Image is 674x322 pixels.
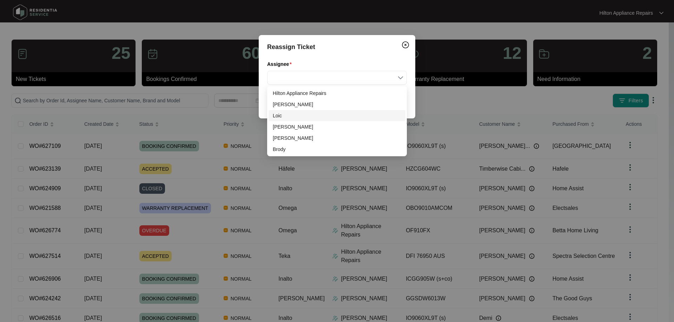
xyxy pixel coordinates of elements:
[269,121,405,132] div: Joel
[267,61,295,68] label: Assignee
[267,42,407,52] div: Reassign Ticket
[400,39,411,50] button: Close
[269,132,405,144] div: Evan
[271,71,403,84] input: Assignee
[273,89,401,97] div: Hilton Appliance Repairs
[273,123,401,131] div: [PERSON_NAME]
[269,88,405,99] div: Hilton Appliance Repairs
[273,145,401,153] div: Brody
[273,134,401,142] div: [PERSON_NAME]
[401,41,410,49] img: closeCircle
[269,99,405,110] div: Dean
[269,144,405,155] div: Brody
[273,112,401,119] div: Loic
[269,110,405,121] div: Loic
[273,101,401,108] div: [PERSON_NAME]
